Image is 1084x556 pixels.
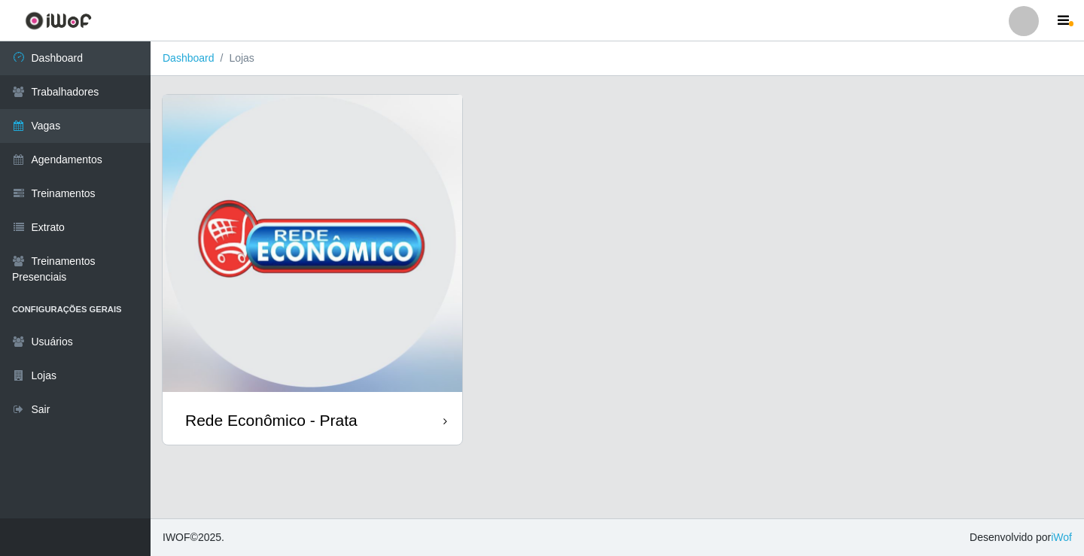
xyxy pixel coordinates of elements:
[215,50,254,66] li: Lojas
[151,41,1084,76] nav: breadcrumb
[163,95,462,396] img: cardImg
[163,52,215,64] a: Dashboard
[163,531,190,543] span: IWOF
[970,530,1072,545] span: Desenvolvido por
[25,11,92,30] img: CoreUI Logo
[163,95,462,445] a: Rede Econômico - Prata
[1051,531,1072,543] a: iWof
[163,530,224,545] span: © 2025 .
[185,411,358,430] div: Rede Econômico - Prata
